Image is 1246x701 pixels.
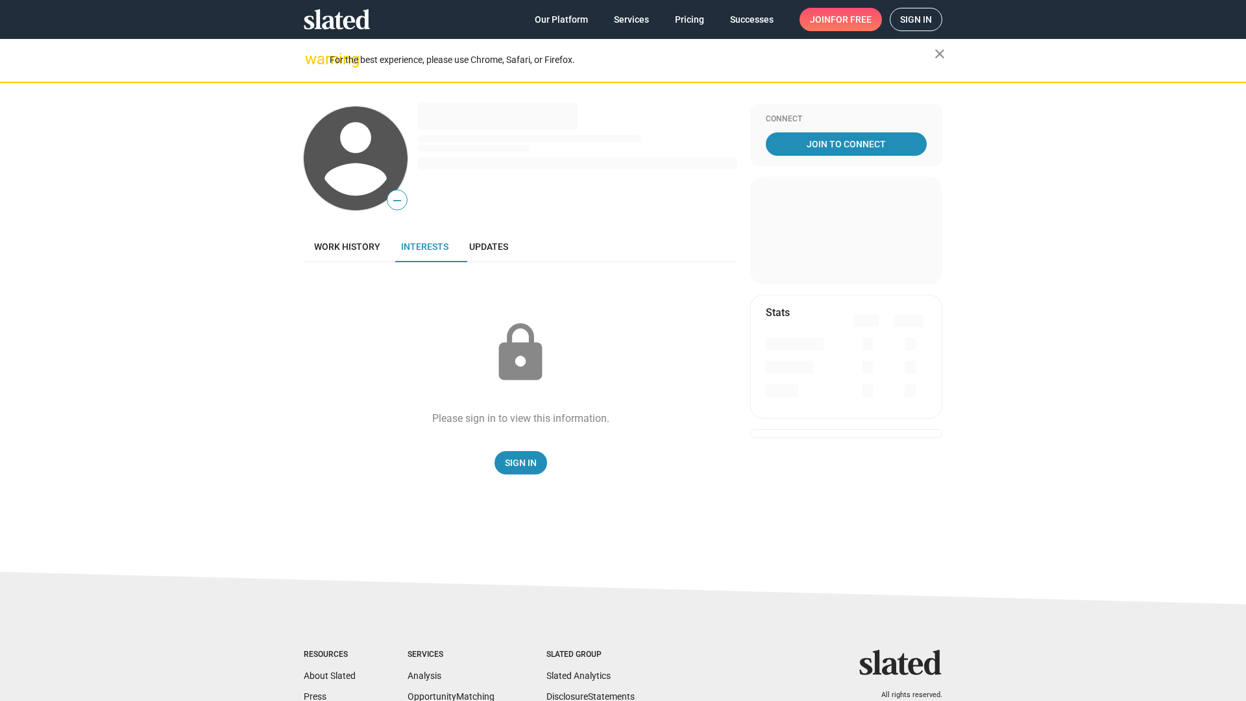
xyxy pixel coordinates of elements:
[675,8,704,31] span: Pricing
[932,46,947,62] mat-icon: close
[408,650,495,660] div: Services
[304,231,391,262] a: Work history
[546,650,635,660] div: Slated Group
[387,192,407,209] span: —
[469,241,508,252] span: Updates
[304,670,356,681] a: About Slated
[505,451,537,474] span: Sign In
[314,241,380,252] span: Work history
[890,8,942,31] a: Sign in
[766,132,927,156] a: Join To Connect
[432,412,609,425] div: Please sign in to view this information.
[495,451,547,474] a: Sign In
[730,8,774,31] span: Successes
[459,231,519,262] a: Updates
[720,8,784,31] a: Successes
[391,231,459,262] a: Interests
[810,8,872,31] span: Join
[766,114,927,125] div: Connect
[766,306,790,319] mat-card-title: Stats
[401,241,448,252] span: Interests
[304,650,356,660] div: Resources
[800,8,882,31] a: Joinfor free
[546,670,611,681] a: Slated Analytics
[900,8,932,31] span: Sign in
[768,132,924,156] span: Join To Connect
[831,8,872,31] span: for free
[488,321,553,386] mat-icon: lock
[524,8,598,31] a: Our Platform
[614,8,649,31] span: Services
[330,51,934,69] div: For the best experience, please use Chrome, Safari, or Firefox.
[305,51,321,67] mat-icon: warning
[408,670,441,681] a: Analysis
[604,8,659,31] a: Services
[535,8,588,31] span: Our Platform
[665,8,715,31] a: Pricing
